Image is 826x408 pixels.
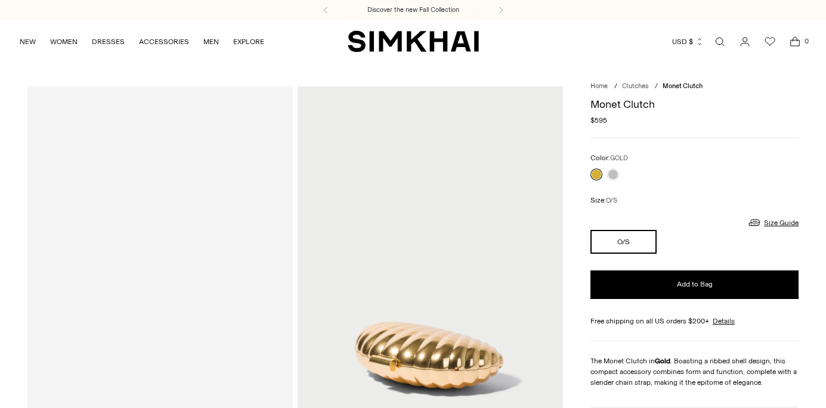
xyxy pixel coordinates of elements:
span: GOLD [610,154,628,162]
a: Home [590,82,608,90]
a: Wishlist [758,30,782,54]
a: Size Guide [747,215,799,230]
div: The Monet Clutch in . Boasting a ribbed shell design, this compact accessory combines form and fu... [590,356,799,388]
a: Go to the account page [733,30,757,54]
div: Free shipping on all US orders $200+ [590,316,799,326]
span: Monet Clutch [663,82,703,90]
h1: Monet Clutch [590,99,799,110]
label: Color: [590,152,628,164]
nav: breadcrumbs [590,82,799,92]
span: Add to Bag [677,279,713,289]
a: Clutches [622,82,648,90]
a: DRESSES [92,29,125,55]
a: WOMEN [50,29,78,55]
span: 0 [801,36,812,46]
a: Open search modal [708,30,732,54]
a: Discover the new Fall Collection [367,5,459,15]
a: NEW [20,29,36,55]
span: O/S [606,197,617,204]
button: Add to Bag [590,270,799,299]
button: O/S [590,230,657,254]
a: Details [713,316,735,326]
label: Size: [590,195,617,206]
div: / [655,82,658,92]
strong: Gold [655,357,670,365]
a: EXPLORE [233,29,264,55]
span: $595 [590,115,607,126]
button: USD $ [672,29,704,55]
a: Open cart modal [783,30,807,54]
a: ACCESSORIES [139,29,189,55]
a: SIMKHAI [348,30,479,53]
div: / [614,82,617,92]
a: MEN [203,29,219,55]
